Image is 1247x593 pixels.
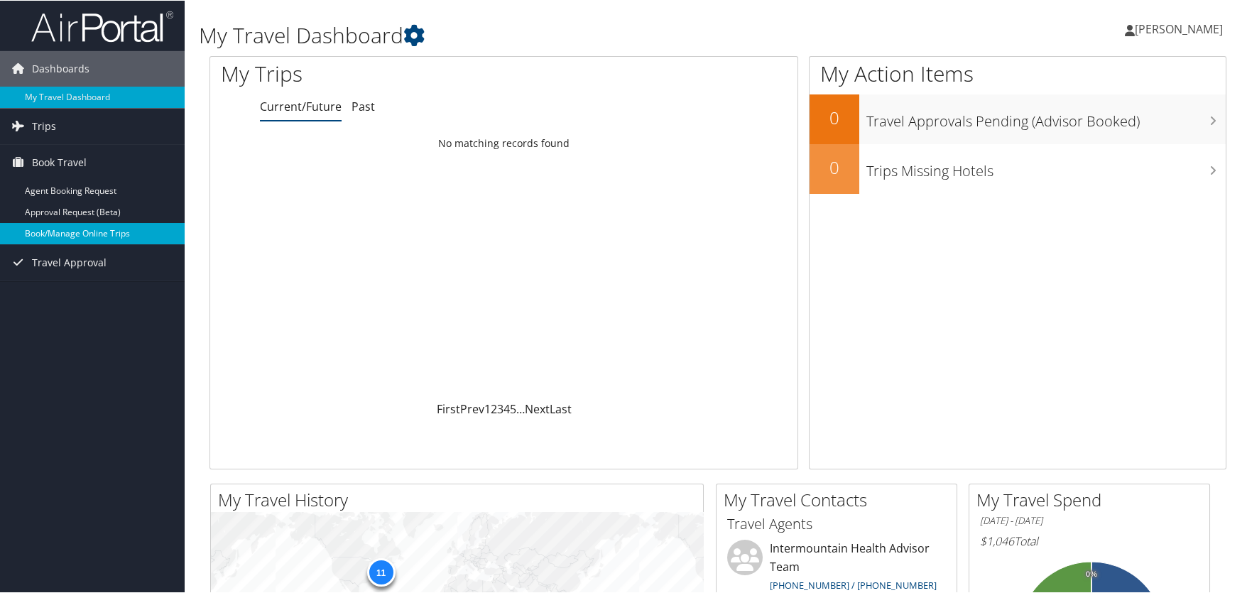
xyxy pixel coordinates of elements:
[980,513,1199,527] h6: [DATE] - [DATE]
[1135,21,1223,36] span: [PERSON_NAME]
[460,401,484,416] a: Prev
[32,244,107,280] span: Travel Approval
[199,20,891,50] h1: My Travel Dashboard
[437,401,460,416] a: First
[866,104,1226,131] h3: Travel Approvals Pending (Advisor Booked)
[810,155,859,179] h2: 0
[810,105,859,129] h2: 0
[352,98,375,114] a: Past
[221,58,542,88] h1: My Trips
[484,401,491,416] a: 1
[1125,7,1237,50] a: [PERSON_NAME]
[510,401,516,416] a: 5
[491,401,497,416] a: 2
[810,143,1226,193] a: 0Trips Missing Hotels
[866,153,1226,180] h3: Trips Missing Hotels
[366,557,395,586] div: 11
[810,58,1226,88] h1: My Action Items
[724,487,957,511] h2: My Travel Contacts
[980,533,1199,548] h6: Total
[810,94,1226,143] a: 0Travel Approvals Pending (Advisor Booked)
[770,578,937,591] a: [PHONE_NUMBER] / [PHONE_NUMBER]
[32,50,89,86] span: Dashboards
[1086,570,1097,578] tspan: 0%
[31,9,173,43] img: airportal-logo.png
[976,487,1209,511] h2: My Travel Spend
[516,401,525,416] span: …
[550,401,572,416] a: Last
[32,108,56,143] span: Trips
[32,144,87,180] span: Book Travel
[727,513,946,533] h3: Travel Agents
[503,401,510,416] a: 4
[980,533,1014,548] span: $1,046
[210,130,797,156] td: No matching records found
[497,401,503,416] a: 3
[218,487,703,511] h2: My Travel History
[260,98,342,114] a: Current/Future
[525,401,550,416] a: Next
